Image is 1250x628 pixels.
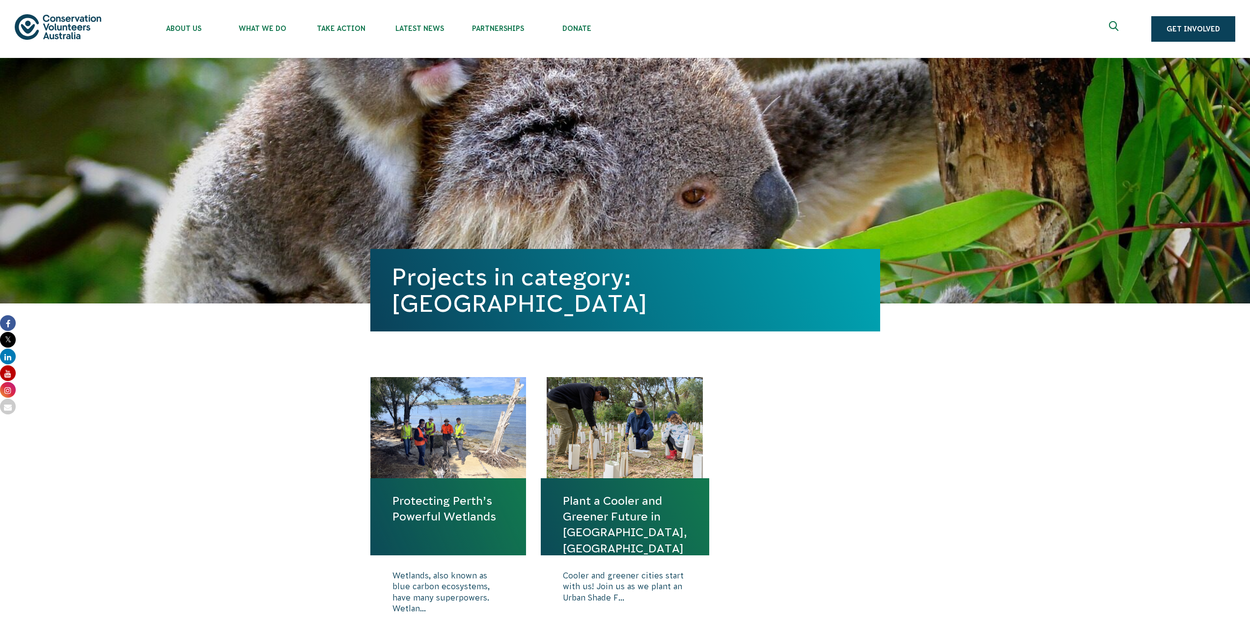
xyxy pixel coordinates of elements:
span: Latest News [380,25,459,32]
span: About Us [144,25,223,32]
button: Expand search box Close search box [1103,17,1127,41]
img: logo.svg [15,14,101,39]
a: Get Involved [1151,16,1235,42]
span: What We Do [223,25,302,32]
a: Protecting Perth’s Powerful Wetlands [392,493,504,524]
span: Donate [537,25,616,32]
p: Cooler and greener cities start with us! Join us as we plant an Urban Shade F... [563,570,687,619]
p: Wetlands, also known as blue carbon ecosystems, have many superpowers. Wetlan... [392,570,504,619]
h1: Projects in category: [GEOGRAPHIC_DATA] [392,264,859,317]
span: Take Action [302,25,380,32]
a: Plant a Cooler and Greener Future in [GEOGRAPHIC_DATA], [GEOGRAPHIC_DATA] [563,493,687,556]
span: Partnerships [459,25,537,32]
span: Expand search box [1109,21,1121,37]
